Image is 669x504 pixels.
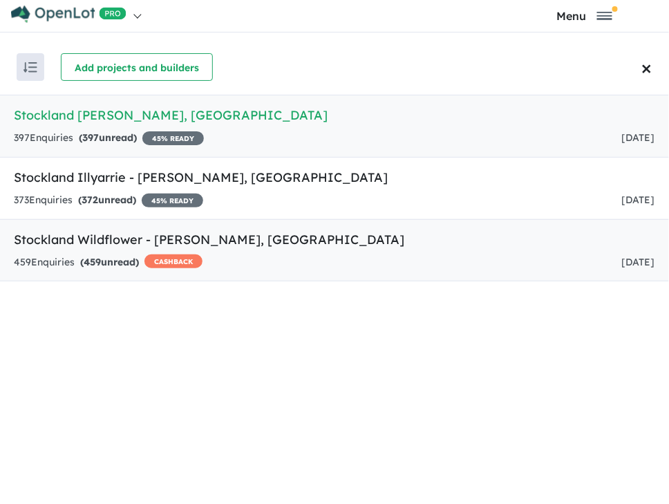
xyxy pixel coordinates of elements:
div: 373 Enquir ies [14,192,203,209]
span: 372 [82,194,98,206]
button: Close [638,39,669,95]
span: [DATE] [622,256,655,268]
h5: Stockland Illyarrie - [PERSON_NAME] , [GEOGRAPHIC_DATA] [14,168,655,187]
button: Add projects and builders [61,53,213,81]
span: [DATE] [622,131,655,144]
span: [DATE] [622,194,655,206]
span: 45 % READY [142,194,203,207]
strong: ( unread) [79,131,137,144]
span: CASHBACK [144,254,202,268]
strong: ( unread) [80,256,139,268]
img: Openlot PRO Logo White [11,6,126,23]
span: 459 [84,256,101,268]
div: 397 Enquir ies [14,130,204,147]
img: sort.svg [23,62,37,73]
button: Toggle navigation [504,9,666,22]
strong: ( unread) [78,194,136,206]
span: 45 % READY [142,131,204,145]
span: × [642,50,652,85]
h5: Stockland [PERSON_NAME] , [GEOGRAPHIC_DATA] [14,106,655,124]
h5: Stockland Wildflower - [PERSON_NAME] , [GEOGRAPHIC_DATA] [14,230,655,249]
div: 459 Enquir ies [14,254,202,271]
span: 397 [82,131,99,144]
